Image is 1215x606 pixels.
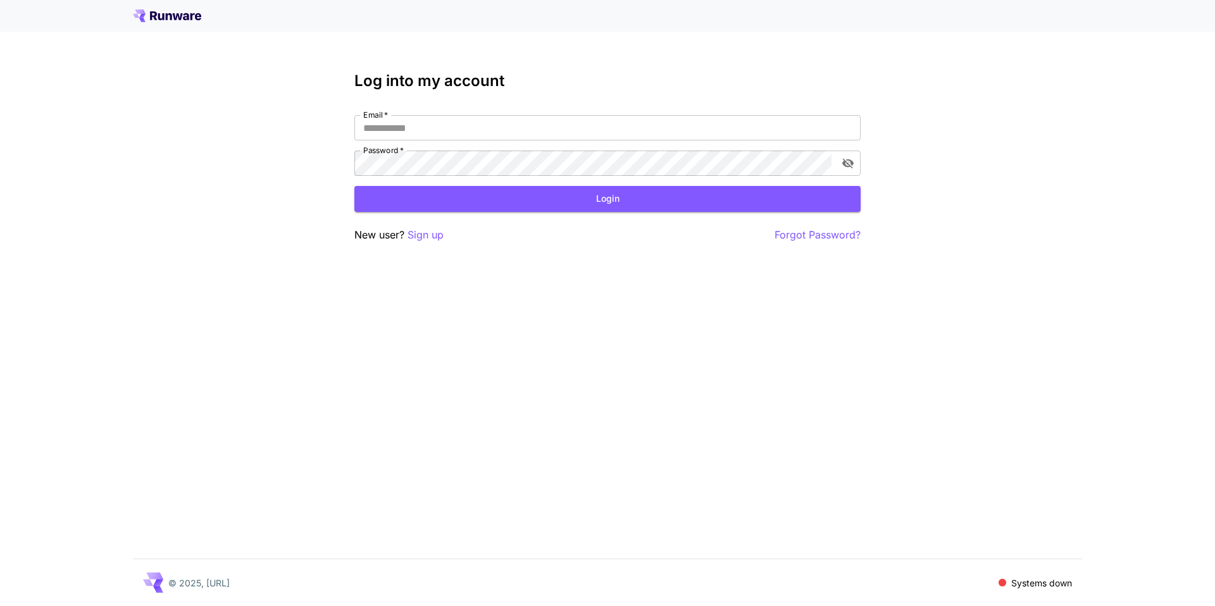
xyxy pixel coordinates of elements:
h3: Log into my account [354,72,861,90]
p: Systems down [1011,576,1072,590]
button: Forgot Password? [775,227,861,243]
p: New user? [354,227,444,243]
p: © 2025, [URL] [168,576,230,590]
button: Login [354,186,861,212]
button: toggle password visibility [837,152,859,175]
label: Email [363,109,388,120]
label: Password [363,145,404,156]
button: Sign up [408,227,444,243]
